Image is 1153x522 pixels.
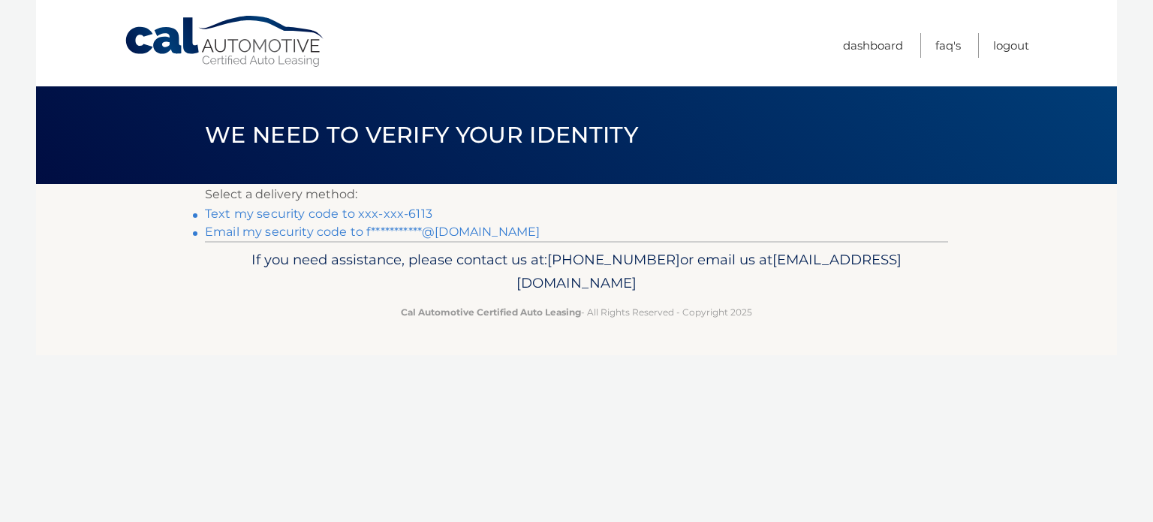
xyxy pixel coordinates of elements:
a: Logout [993,33,1029,58]
p: If you need assistance, please contact us at: or email us at [215,248,938,296]
span: We need to verify your identity [205,121,638,149]
p: Select a delivery method: [205,184,948,205]
strong: Cal Automotive Certified Auto Leasing [401,306,581,318]
p: - All Rights Reserved - Copyright 2025 [215,304,938,320]
a: FAQ's [935,33,961,58]
a: Text my security code to xxx-xxx-6113 [205,207,432,221]
span: [PHONE_NUMBER] [547,251,680,268]
a: Cal Automotive [124,15,327,68]
a: Dashboard [843,33,903,58]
